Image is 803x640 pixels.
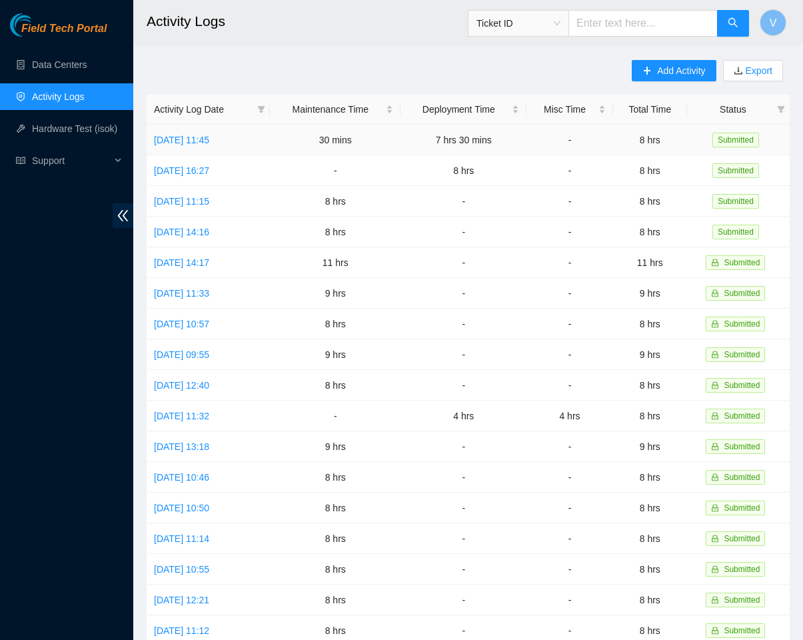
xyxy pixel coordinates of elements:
td: 8 hrs [613,370,687,401]
td: 8 hrs [613,493,687,523]
span: Submitted [724,473,760,482]
span: Submitted [724,350,760,359]
span: search [728,17,738,30]
td: 8 hrs [270,309,401,339]
a: [DATE] 11:12 [154,625,209,636]
a: Hardware Test (isok) [32,123,117,134]
span: Submitted [724,565,760,574]
td: 8 hrs [270,462,401,493]
span: lock [711,443,719,451]
span: Submitted [724,442,760,451]
a: [DATE] 13:18 [154,441,209,452]
td: 8 hrs [613,585,687,615]
td: - [526,186,612,217]
td: 4 hrs [401,401,526,431]
td: 9 hrs [270,339,401,370]
td: 8 hrs [613,217,687,247]
span: Field Tech Portal [21,23,107,35]
td: - [526,247,612,278]
span: lock [711,504,719,512]
span: Submitted [712,163,759,178]
td: 8 hrs [270,493,401,523]
span: Submitted [724,503,760,513]
a: Export [743,65,772,76]
span: lock [711,259,719,267]
a: [DATE] 11:14 [154,533,209,544]
span: Submitted [724,381,760,390]
td: 8 hrs [613,309,687,339]
span: lock [711,473,719,481]
span: lock [711,289,719,297]
a: [DATE] 10:50 [154,503,209,513]
a: [DATE] 11:45 [154,135,209,145]
td: - [270,401,401,431]
td: - [401,554,526,585]
td: - [526,493,612,523]
button: search [717,10,749,37]
span: lock [711,596,719,604]
th: Total Time [613,95,687,125]
td: - [401,523,526,554]
td: - [526,431,612,462]
span: Submitted [724,534,760,543]
td: 9 hrs [613,431,687,462]
span: lock [711,535,719,543]
td: - [526,462,612,493]
span: Status [694,102,772,117]
a: [DATE] 11:32 [154,411,209,421]
a: [DATE] 14:17 [154,257,209,268]
td: - [526,554,612,585]
a: [DATE] 10:55 [154,564,209,575]
td: 9 hrs [613,339,687,370]
a: Akamai TechnologiesField Tech Portal [10,24,107,41]
span: lock [711,320,719,328]
td: - [401,585,526,615]
span: lock [711,627,719,635]
a: [DATE] 11:15 [154,196,209,207]
span: Submitted [724,595,760,605]
span: lock [711,351,719,359]
span: Submitted [724,319,760,329]
td: - [526,523,612,554]
td: 8 hrs [270,554,401,585]
td: - [401,309,526,339]
td: - [526,125,612,155]
button: downloadExport [723,60,783,81]
span: Submitted [712,225,759,239]
a: [DATE] 11:33 [154,288,209,299]
td: - [526,309,612,339]
span: lock [711,412,719,420]
td: - [401,431,526,462]
td: 8 hrs [613,155,687,186]
a: Activity Logs [32,91,85,102]
td: 8 hrs [613,125,687,155]
input: Enter text here... [568,10,718,37]
button: plusAdd Activity [632,60,716,81]
span: Submitted [724,411,760,421]
a: [DATE] 16:27 [154,165,209,176]
td: - [270,155,401,186]
span: Submitted [712,133,759,147]
td: 8 hrs [270,186,401,217]
img: Akamai Technologies [10,13,67,37]
td: 8 hrs [613,186,687,217]
td: 8 hrs [613,401,687,431]
td: - [526,339,612,370]
td: 30 mins [270,125,401,155]
span: Support [32,147,111,174]
span: Ticket ID [476,13,560,33]
a: Data Centers [32,59,87,70]
td: - [401,278,526,309]
span: filter [774,99,788,119]
td: - [401,247,526,278]
td: 8 hrs [270,523,401,554]
span: filter [257,105,265,113]
span: Submitted [724,626,760,635]
td: - [401,186,526,217]
a: [DATE] 10:46 [154,472,209,483]
td: 7 hrs 30 mins [401,125,526,155]
span: Add Activity [657,63,705,78]
span: lock [711,381,719,389]
span: plus [642,66,652,77]
td: 9 hrs [613,278,687,309]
